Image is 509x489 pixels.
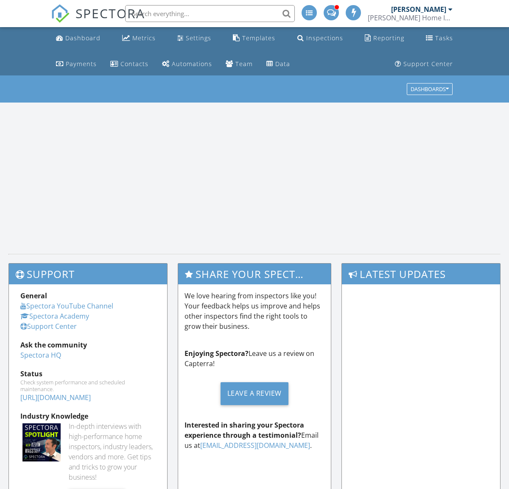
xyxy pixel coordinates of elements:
[120,60,148,68] div: Contacts
[20,340,156,350] div: Ask the community
[361,31,408,46] a: Reporting
[294,31,347,46] a: Inspections
[20,411,156,421] div: Industry Knowledge
[22,423,61,461] img: Spectoraspolightmain
[185,375,325,411] a: Leave a Review
[53,56,100,72] a: Payments
[342,264,500,284] h3: Latest Updates
[20,301,113,311] a: Spectora YouTube Channel
[20,393,91,402] a: [URL][DOMAIN_NAME]
[172,60,212,68] div: Automations
[185,349,249,358] strong: Enjoying Spectora?
[235,60,253,68] div: Team
[159,56,215,72] a: Automations (Advanced)
[222,56,256,72] a: Team
[20,291,47,300] strong: General
[69,421,155,482] div: In-depth interviews with high-performance home inspectors, industry leaders, vendors and more. Ge...
[65,34,101,42] div: Dashboard
[435,34,453,42] div: Tasks
[185,420,304,440] strong: Interested in sharing your Spectora experience through a testimonial?
[20,311,89,321] a: Spectora Academy
[221,382,288,405] div: Leave a Review
[263,56,294,72] a: Data
[119,31,159,46] a: Metrics
[107,56,152,72] a: Contacts
[76,4,145,22] span: SPECTORA
[185,291,325,331] p: We love hearing from inspectors like you! Your feedback helps us improve and helps other inspecto...
[9,264,167,284] h3: Support
[185,348,325,369] p: Leave us a review on Capterra!
[125,5,295,22] input: Search everything...
[185,420,325,450] p: Email us at .
[186,34,211,42] div: Settings
[178,264,331,284] h3: Share Your Spectora Experience
[422,31,456,46] a: Tasks
[132,34,156,42] div: Metrics
[20,369,156,379] div: Status
[20,350,61,360] a: Spectora HQ
[20,322,77,331] a: Support Center
[53,31,104,46] a: Dashboard
[403,60,453,68] div: Support Center
[411,86,449,92] div: Dashboards
[306,34,343,42] div: Inspections
[392,56,456,72] a: Support Center
[174,31,215,46] a: Settings
[51,11,145,29] a: SPECTORA
[200,441,310,450] a: [EMAIL_ADDRESS][DOMAIN_NAME]
[242,34,275,42] div: Templates
[368,14,453,22] div: Striler Home Inspections, Inc.
[66,60,97,68] div: Payments
[20,379,156,392] div: Check system performance and scheduled maintenance.
[275,60,290,68] div: Data
[373,34,404,42] div: Reporting
[391,5,446,14] div: [PERSON_NAME]
[51,4,70,23] img: The Best Home Inspection Software - Spectora
[407,83,453,95] button: Dashboards
[229,31,279,46] a: Templates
